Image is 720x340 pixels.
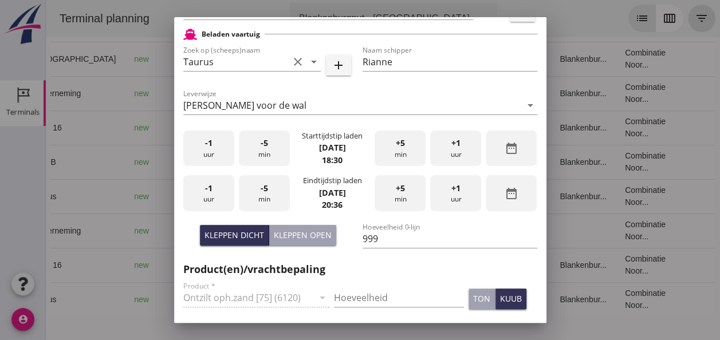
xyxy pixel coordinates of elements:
i: directions_boat [158,124,166,132]
td: 18 [418,248,505,282]
span: +5 [396,182,405,195]
td: Combinatie Noor... [570,248,641,282]
i: directions_boat [158,295,166,303]
td: new [79,214,120,248]
td: 1231 [241,76,304,110]
i: directions_boat [158,192,166,200]
i: directions_boat [158,89,166,97]
div: Gouda [129,191,211,203]
td: Combinatie Noor... [570,76,641,110]
div: uur [183,175,234,211]
td: Ontzilt oph.zan... [360,248,418,282]
div: Zuilichem [129,156,211,168]
td: Blankenbur... [505,110,570,145]
i: directions_boat [158,227,166,235]
div: Gouda [129,259,211,271]
td: new [79,282,120,317]
td: new [79,179,120,214]
div: Bergambacht [129,53,211,65]
div: ton [473,292,490,305]
div: Gouda [129,88,211,100]
td: Combinatie Noor... [570,42,641,76]
td: Ontzilt oph.zan... [360,110,418,145]
small: m3 [263,193,272,200]
div: Kleppen open [274,229,332,241]
input: Hoeveelheid [334,288,464,307]
td: Ontzilt oph.zan... [360,179,418,214]
strong: 20:36 [322,199,343,210]
i: list [589,11,603,25]
strong: [DATE] [318,142,345,153]
strong: 18:30 [322,155,343,165]
div: uur [430,175,481,211]
td: 18 [418,76,505,110]
td: Ontzilt oph.zan... [360,214,418,248]
td: Ontzilt oph.zan... [360,282,418,317]
strong: [DATE] [318,187,345,198]
td: 18 [418,214,505,248]
td: new [79,110,120,145]
span: -5 [261,182,268,195]
input: Naam schipper [363,53,537,71]
i: arrow_drop_down [307,55,321,69]
td: Combinatie Noor... [570,214,641,248]
div: uur [183,131,234,167]
h2: Beladen vaartuig [202,29,260,39]
small: m3 [263,159,272,166]
div: min [239,175,290,211]
i: directions_boat [158,261,166,269]
td: 18 [418,179,505,214]
small: m3 [267,228,277,235]
div: Terminal planning [5,10,113,26]
i: calendar_view_week [617,11,631,25]
small: m3 [263,296,272,303]
td: Combinatie Noor... [570,110,641,145]
div: Blankenburgput - [GEOGRAPHIC_DATA] [253,11,424,25]
input: Hoeveelheid 0-lijn [363,230,537,248]
i: clear [291,55,305,69]
td: new [79,76,120,110]
td: 18 [418,145,505,179]
small: m3 [267,90,277,97]
i: directions_boat [168,158,176,166]
i: directions_boat [182,55,190,63]
span: +5 [396,137,405,149]
div: Kleppen dicht [204,229,264,241]
h2: Product(en)/vrachtbepaling [183,262,537,277]
td: Combinatie Noor... [570,145,641,179]
button: kuub [495,288,526,309]
div: Gouda [129,225,211,237]
button: Kleppen open [269,225,336,246]
td: 18 [418,42,505,76]
td: Ontzilt oph.zan... [360,76,418,110]
td: 467 [241,42,304,76]
td: Blankenbur... [505,282,570,317]
div: uur [430,131,481,167]
div: [PERSON_NAME] voor de wal [183,100,306,110]
small: m3 [267,125,277,132]
td: Blankenbur... [505,145,570,179]
div: Gouda [129,122,211,134]
div: min [375,175,426,211]
td: new [79,42,120,76]
td: Filling sand [360,42,418,76]
td: 1298 [241,248,304,282]
td: 1231 [241,214,304,248]
div: min [375,131,426,167]
small: m3 [267,262,277,269]
td: 18 [418,110,505,145]
span: -1 [205,182,213,195]
td: Combinatie Noor... [570,179,641,214]
button: Kleppen dicht [200,225,269,246]
i: date_range [505,141,518,155]
td: Blankenbur... [505,76,570,110]
td: 18 [418,282,505,317]
div: kuub [500,292,522,305]
div: Gouda [129,294,211,306]
span: +1 [451,137,461,149]
td: 999 [241,282,304,317]
span: -5 [261,137,268,149]
td: Blankenbur... [505,179,570,214]
i: filter_list [649,11,663,25]
td: new [79,248,120,282]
